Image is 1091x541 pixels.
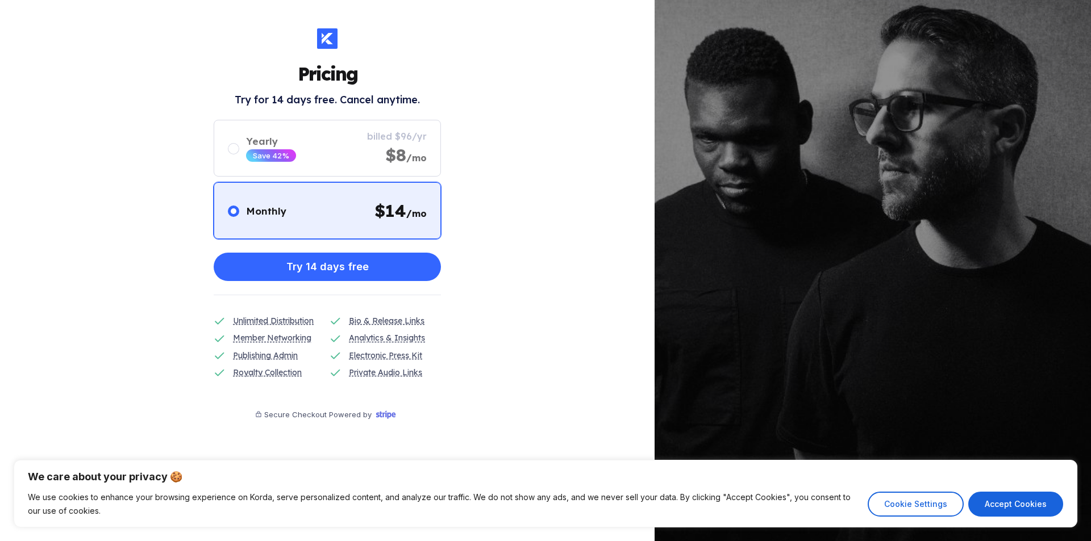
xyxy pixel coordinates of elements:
div: $ 14 [374,200,427,221]
span: /mo [406,152,427,163]
h2: Try for 14 days free. Cancel anytime. [235,93,420,106]
div: Publishing Admin [233,349,298,362]
div: Private Audio Links [349,366,422,379]
div: Try 14 days free [286,255,369,278]
div: Royalty Collection [233,366,302,379]
div: Electronic Press Kit [349,349,422,362]
div: Member Networking [233,332,311,344]
div: Yearly [246,135,296,147]
div: Save 42% [253,151,289,160]
div: Monthly [246,205,286,217]
span: /mo [406,208,427,219]
p: We use cookies to enhance your browsing experience on Korda, serve personalized content, and anal... [28,490,859,518]
div: Secure Checkout Powered by [264,410,372,419]
div: Bio & Release Links [349,314,424,327]
button: Accept Cookies [968,492,1063,517]
button: Try 14 days free [214,253,441,281]
div: $8 [385,144,427,166]
div: Unlimited Distribution [233,314,314,327]
button: Cookie Settings [868,492,964,517]
div: billed $96/yr [367,131,427,142]
h1: Pricing [298,62,357,85]
div: Analytics & Insights [349,332,425,344]
p: We care about your privacy 🍪 [28,470,1063,484]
